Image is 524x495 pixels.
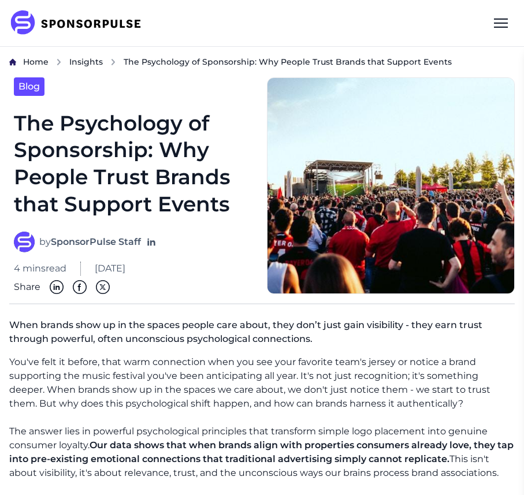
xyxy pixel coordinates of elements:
[9,440,514,464] span: Our data shows that when brands align with properties consumers already love, they tap into pre-e...
[9,355,515,411] p: You've felt it before, that warm connection when you see your favorite team's jersey or notice a ...
[23,57,49,67] span: Home
[55,58,62,66] img: chevron right
[14,262,66,276] span: 4 mins read
[14,232,35,252] img: SponsorPulse Staff
[124,56,452,68] span: The Psychology of Sponsorship: Why People Trust Brands that Support Events
[73,280,87,294] img: Facebook
[146,236,157,248] a: Follow on LinkedIn
[487,9,515,37] div: Menu
[267,77,515,294] img: Sebastian Pociecha courtesy of Unsplash
[14,280,40,294] span: Share
[14,77,44,96] a: Blog
[110,58,117,66] img: chevron right
[50,280,64,294] img: Linkedin
[9,58,16,66] img: Home
[69,57,103,67] span: Insights
[69,56,103,68] a: Insights
[9,425,515,480] p: The answer lies in powerful psychological principles that transform simple logo placement into ge...
[14,110,253,218] h1: The Psychology of Sponsorship: Why People Trust Brands that Support Events
[39,235,141,249] span: by
[51,236,141,247] strong: SponsorPulse Staff
[96,280,110,294] img: Twitter
[23,56,49,68] a: Home
[95,262,125,276] span: [DATE]
[9,314,515,355] p: When brands show up in the spaces people care about, they don’t just gain visibility - they earn ...
[9,10,150,36] img: SponsorPulse
[466,440,524,495] iframe: Chat Widget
